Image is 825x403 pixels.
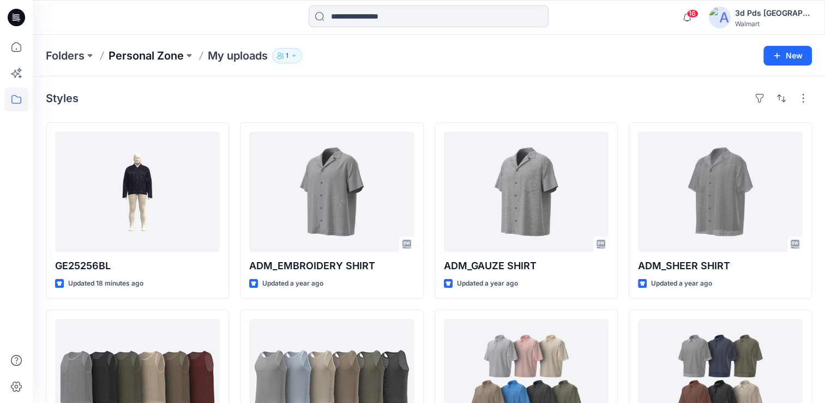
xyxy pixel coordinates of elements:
a: ADM_SHEER SHIRT [638,132,803,252]
p: GE25256BL [55,258,220,274]
h4: Styles [46,92,79,105]
button: 1 [272,48,302,63]
p: ADM_SHEER SHIRT [638,258,803,274]
button: New [763,46,812,66]
span: 16 [687,9,698,18]
p: Updated a year ago [262,278,323,289]
a: ADM_GAUZE SHIRT [444,132,609,252]
a: ADM_EMBROIDERY SHIRT [249,132,414,252]
div: Walmart [735,20,811,28]
div: 3d Pds [GEOGRAPHIC_DATA] [735,7,811,20]
a: GE25256BL [55,132,220,252]
p: 1 [286,50,288,62]
p: ADM_GAUZE SHIRT [444,258,609,274]
p: My uploads [208,48,268,63]
p: Updated a year ago [651,278,712,289]
img: avatar [709,7,731,28]
a: Folders [46,48,85,63]
p: ADM_EMBROIDERY SHIRT [249,258,414,274]
p: Updated a year ago [457,278,518,289]
a: Personal Zone [109,48,184,63]
p: Updated 18 minutes ago [68,278,143,289]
